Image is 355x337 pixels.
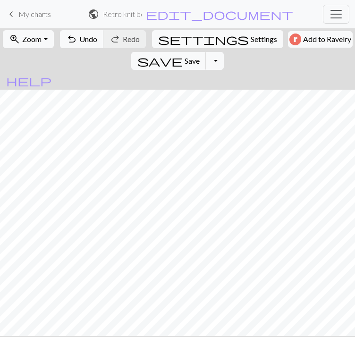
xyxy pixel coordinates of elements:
[60,30,104,48] button: Undo
[9,33,20,46] span: zoom_in
[79,34,97,43] span: Undo
[303,34,351,45] span: Add to Ravelry
[251,34,277,45] span: Settings
[152,30,283,48] button: SettingsSettings
[6,74,51,87] span: help
[288,31,353,48] button: Add to Ravelry
[103,9,142,18] h2: Retro knit beanie for [PERSON_NAME] / Retro knit beanie for [PERSON_NAME]
[146,8,293,21] span: edit_document
[22,34,42,43] span: Zoom
[158,34,249,45] i: Settings
[6,6,51,22] a: My charts
[3,30,53,48] button: Zoom
[131,52,206,70] button: Save
[6,8,17,21] span: keyboard_arrow_left
[323,5,349,24] button: Toggle navigation
[88,8,99,21] span: public
[185,56,200,65] span: Save
[158,33,249,46] span: settings
[289,34,301,45] img: Ravelry
[66,33,77,46] span: undo
[137,54,183,67] span: save
[18,9,51,18] span: My charts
